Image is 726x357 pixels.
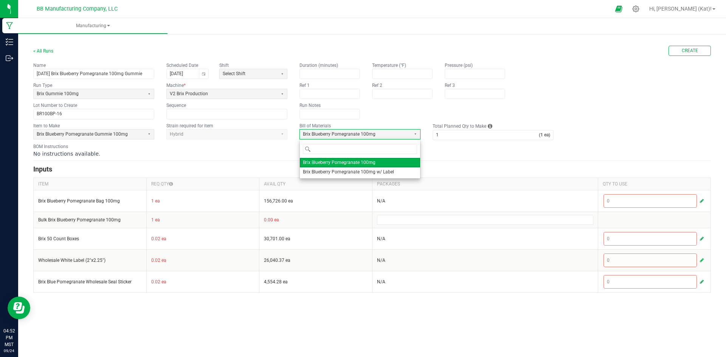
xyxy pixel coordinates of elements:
[33,164,711,175] h3: Inputs
[259,190,372,212] td: 156,726.00 ea
[169,181,173,187] i: Required quantity is influenced by Number of New Pkgs and Qty per Pkg.
[669,46,711,56] button: Create
[199,69,208,79] button: Toggle calendar
[223,71,275,77] span: Select Shift
[33,63,46,68] kendo-label: Name
[18,23,168,29] span: Manufacturing
[259,178,372,190] th: AVAIL QTY
[278,89,287,99] button: Select
[3,328,15,348] p: 04:52 PM MST
[259,228,372,249] td: 30,701.00 ea
[33,83,52,88] kendo-label: Run Type
[649,6,712,12] span: Hi, [PERSON_NAME] (Kat)!
[377,236,385,241] span: N/A
[303,159,375,166] span: Brix Blueberry Pomegranate 100mg
[34,178,147,190] th: ITEM
[411,130,420,139] button: Select
[299,83,310,88] kendo-label: Ref 1
[33,48,53,54] a: < All Runs
[33,89,154,99] app-dropdownlist-async: Brix Gummie 100mg
[610,2,627,16] span: Open Ecommerce Menu
[6,22,13,29] inline-svg: Manufacturing
[146,178,259,190] th: REQ QTY
[259,249,372,271] td: 26,040.37 ea
[6,54,13,62] inline-svg: Outbound
[18,18,168,34] a: Manufacturing
[377,258,385,263] span: N/A
[144,130,154,139] button: Select
[598,178,711,190] th: QTY TO USE
[37,131,141,138] span: Brix Blueberry Pomegranate Gummie 100mg
[37,91,141,97] span: Brix Gummie 100mg
[278,69,287,79] button: Select
[146,271,259,292] td: 0.02 ea
[166,129,287,139] app-dropdownlist-async: Hybrid
[146,249,259,271] td: 0.02 ea
[372,83,382,88] kendo-label: Ref 2
[303,169,394,175] span: Brix Blueberry Pomegranate 100mg w/ Label
[166,103,186,108] kendo-label: Sequence
[33,144,68,149] kendo-label: BOM Instructions
[433,123,486,129] label: Total Planned Qty to Make
[166,63,198,68] kendo-label: Scheduled Date
[144,89,154,99] button: Select
[377,198,385,204] span: N/A
[445,82,455,88] label: Ref 3
[259,271,372,292] td: 4,554.28 ea
[3,348,15,354] p: 09/24
[682,48,698,54] span: Create
[33,129,154,139] app-dropdownlist-async: Brix Blueberry Pomegranate Gummie 100mg
[146,228,259,249] td: 0.02 ea
[372,63,406,68] kendo-label: Temperature (°F)
[299,103,321,108] kendo-label: Run Notes
[303,131,408,138] span: Brix Blueberry Pomegranate 100mg
[33,151,101,157] span: No instructions available.
[170,91,275,97] span: V2 Brix Production
[146,212,259,228] td: 1 ea
[299,139,420,179] kendo-popup: Options list
[372,178,598,190] th: PACKAGES
[631,5,641,12] div: Manage settings
[299,123,331,129] label: Bill of Materials
[33,103,77,108] kendo-label: Lot Number to Create
[539,132,553,138] strong: (1 ea)
[312,144,417,154] input: Filter
[445,62,473,68] label: Pressure (psi)
[6,38,13,46] inline-svg: Inventory
[166,123,213,129] label: Strain required for item
[8,297,30,319] iframe: Resource center
[299,63,338,68] kendo-label: Duration (minutes)
[259,212,372,228] td: 0.00 ea
[377,279,385,284] span: N/A
[219,63,229,68] kendo-label: Shift
[299,129,420,139] app-dropdownlist-async: Brix Blueberry Pomegranate 100mg
[146,190,259,212] td: 1 ea
[166,83,186,88] kendo-label: Machine
[37,6,118,12] span: BB Manufacturing Company, LLC
[33,123,60,129] label: Item to Make
[488,122,492,130] i: Each BOM has a Qty to Create in a single "kit". Total Planned Qty to Make is the number of kits p...
[166,89,287,99] app-dropdownlist-async: V2 Brix Production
